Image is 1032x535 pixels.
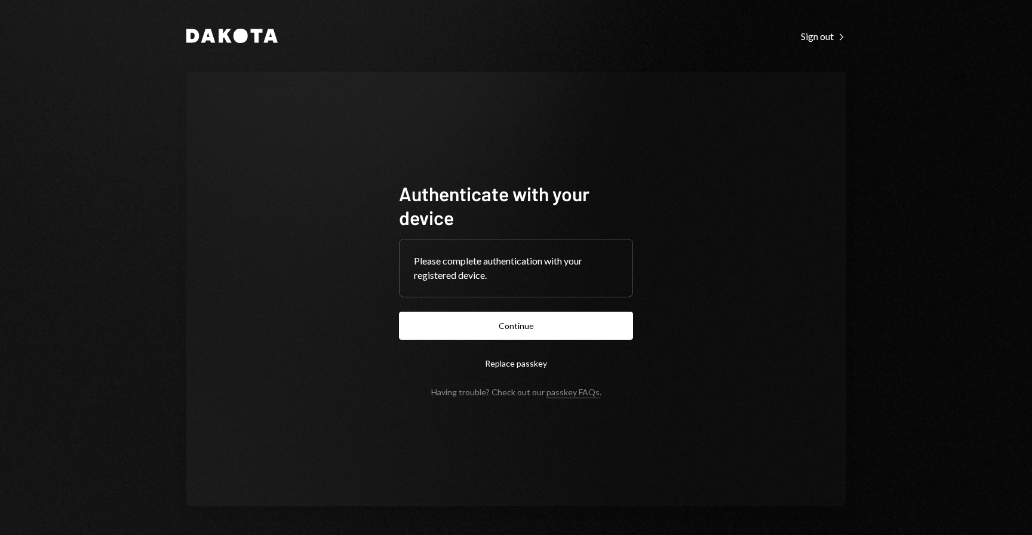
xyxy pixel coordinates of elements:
[431,387,601,397] div: Having trouble? Check out our .
[801,29,846,42] a: Sign out
[399,182,633,229] h1: Authenticate with your device
[399,349,633,377] button: Replace passkey
[414,254,618,282] div: Please complete authentication with your registered device.
[399,312,633,340] button: Continue
[546,387,600,398] a: passkey FAQs
[801,30,846,42] div: Sign out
